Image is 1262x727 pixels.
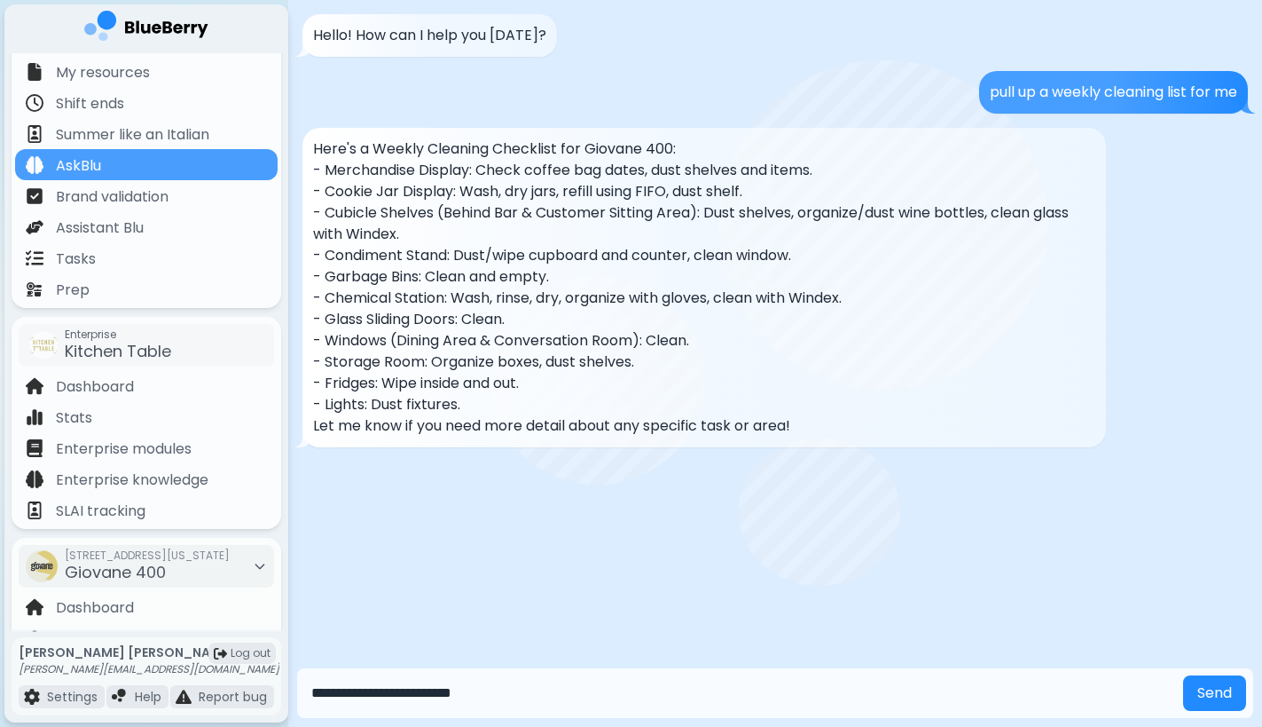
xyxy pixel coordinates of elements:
[56,280,90,301] p: Prep
[29,331,58,360] img: company thumbnail
[56,376,134,398] p: Dashboard
[313,394,1095,415] p: - Lights: Dust fixtures.
[65,561,166,583] span: Giovane 400
[84,11,208,47] img: company logo
[199,689,267,705] p: Report bug
[26,125,43,143] img: file icon
[56,501,145,522] p: SLAI tracking
[65,340,171,362] span: Kitchen Table
[313,309,1095,330] p: - Glass Sliding Doors: Clean.
[313,181,1095,202] p: - Cookie Jar Display: Wash, dry jars, refill using FIFO, dust shelf.
[26,470,43,488] img: file icon
[313,138,1095,160] p: Here's a Weekly Cleaning Checklist for Giovane 400:
[56,249,96,270] p: Tasks
[135,689,161,705] p: Help
[112,689,128,705] img: file icon
[56,407,92,429] p: Stats
[56,155,101,177] p: AskBlu
[56,124,209,146] p: Summer like an Italian
[313,415,1095,437] p: Let me know if you need more detail about any specific task or area!
[19,662,279,676] p: [PERSON_NAME][EMAIL_ADDRESS][DOMAIN_NAME]
[313,25,546,46] p: Hello! How can I help you [DATE]?
[990,82,1237,103] p: pull up a weekly cleaning list for me
[47,689,98,705] p: Settings
[313,202,1095,245] p: - Cubicle Shelves (Behind Bar & Customer Sitting Area): Dust shelves, organize/dust wine bottles,...
[56,62,150,83] p: My resources
[26,249,43,267] img: file icon
[313,245,1095,266] p: - Condiment Stand: Dust/wipe cupboard and counter, clean window.
[65,328,171,342] span: Enterprise
[1183,676,1246,711] button: Send
[26,94,43,112] img: file icon
[26,598,43,616] img: file icon
[56,93,124,115] p: Shift ends
[56,217,144,239] p: Assistant Blu
[176,689,192,705] img: file icon
[313,288,1095,309] p: - Chemical Station: Wash, rinse, dry, organize with gloves, clean with Windex.
[26,502,43,519] img: file icon
[56,597,134,619] p: Dashboard
[313,352,1095,373] p: - Storage Room: Organize boxes, dust shelves.
[26,550,58,582] img: company thumbnail
[231,646,270,660] span: Log out
[214,647,227,660] img: logout
[24,689,40,705] img: file icon
[65,549,230,563] span: [STREET_ADDRESS][US_STATE]
[56,439,192,460] p: Enterprise modules
[26,156,43,174] img: file icon
[313,160,1095,181] p: - Merchandise Display: Check coffee bag dates, dust shelves and items.
[313,373,1095,394] p: - Fridges: Wipe inside and out.
[313,330,1095,352] p: - Windows (Dining Area & Conversation Room): Clean.
[26,281,43,298] img: file icon
[26,408,43,426] img: file icon
[56,186,169,208] p: Brand validation
[26,218,43,236] img: file icon
[26,63,43,81] img: file icon
[313,266,1095,288] p: - Garbage Bins: Clean and empty.
[56,470,208,491] p: Enterprise knowledge
[19,644,279,660] p: [PERSON_NAME] [PERSON_NAME]
[26,377,43,395] img: file icon
[26,439,43,457] img: file icon
[26,187,43,205] img: file icon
